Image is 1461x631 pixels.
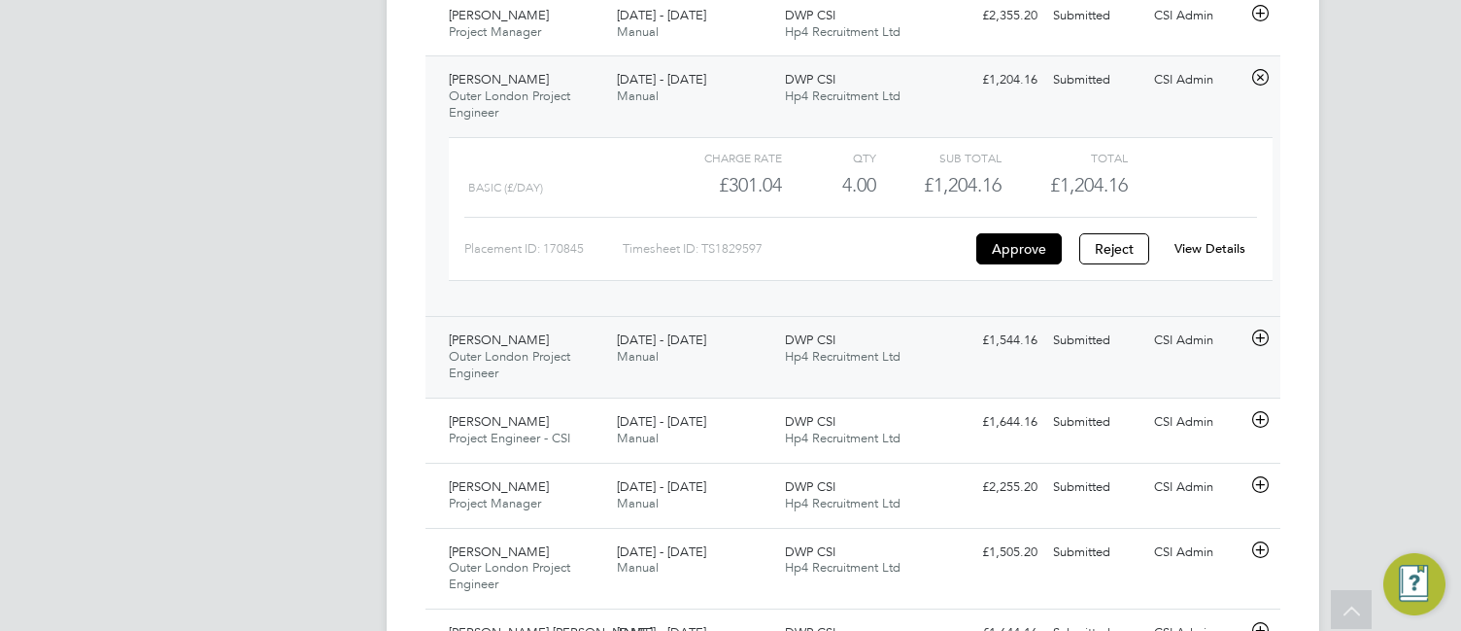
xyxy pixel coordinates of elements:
div: Submitted [1045,406,1146,438]
div: Charge rate [657,146,782,169]
span: Hp4 Recruitment Ltd [785,23,900,40]
span: Project Engineer - CSI [449,430,570,446]
div: £301.04 [657,169,782,201]
span: Manual [617,559,659,576]
span: Project Manager [449,495,541,511]
span: [DATE] - [DATE] [617,413,706,430]
span: [DATE] - [DATE] [617,71,706,88]
span: Manual [617,88,659,104]
div: Submitted [1045,325,1146,357]
span: Manual [617,23,659,40]
div: CSI Admin [1146,537,1247,569]
span: [PERSON_NAME] [449,543,549,560]
div: Placement ID: 170845 [464,233,623,264]
div: £2,255.20 [944,472,1045,504]
div: Total [1002,146,1127,169]
span: [DATE] - [DATE] [617,332,706,348]
button: Approve [976,233,1062,264]
div: QTY [782,146,876,169]
button: Reject [1079,233,1149,264]
span: [DATE] - [DATE] [617,543,706,560]
div: £1,505.20 [944,537,1045,569]
div: Submitted [1045,472,1146,504]
div: £1,544.16 [944,325,1045,357]
span: Manual [617,430,659,446]
span: [DATE] - [DATE] [617,7,706,23]
span: DWP CSI [785,71,835,88]
button: Engage Resource Center [1383,553,1445,615]
span: DWP CSI [785,413,835,430]
div: Sub Total [876,146,1002,169]
div: 4.00 [782,169,876,201]
span: Hp4 Recruitment Ltd [785,88,900,104]
div: Timesheet ID: TS1829597 [623,233,971,264]
div: £1,204.16 [944,64,1045,96]
span: Project Manager [449,23,541,40]
span: Hp4 Recruitment Ltd [785,430,900,446]
div: CSI Admin [1146,406,1247,438]
span: [PERSON_NAME] [449,332,549,348]
span: [PERSON_NAME] [449,7,549,23]
span: Manual [617,495,659,511]
div: Submitted [1045,537,1146,569]
span: DWP CSI [785,7,835,23]
span: [PERSON_NAME] [449,413,549,430]
span: £1,204.16 [1050,173,1128,196]
div: CSI Admin [1146,472,1247,504]
span: Hp4 Recruitment Ltd [785,348,900,365]
span: Manual [617,348,659,365]
div: CSI Admin [1146,325,1247,357]
span: DWP CSI [785,332,835,348]
div: £1,204.16 [876,169,1002,201]
span: Outer London Project Engineer [449,348,570,381]
span: DWP CSI [785,478,835,495]
span: Basic (£/day) [468,181,543,194]
span: [PERSON_NAME] [449,71,549,88]
span: [DATE] - [DATE] [617,478,706,495]
div: Submitted [1045,64,1146,96]
div: CSI Admin [1146,64,1247,96]
div: £1,644.16 [944,406,1045,438]
span: Hp4 Recruitment Ltd [785,559,900,576]
span: Hp4 Recruitment Ltd [785,495,900,511]
span: Outer London Project Engineer [449,559,570,592]
span: DWP CSI [785,543,835,560]
span: Outer London Project Engineer [449,88,570,121]
span: [PERSON_NAME] [449,478,549,495]
a: View Details [1174,240,1245,257]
